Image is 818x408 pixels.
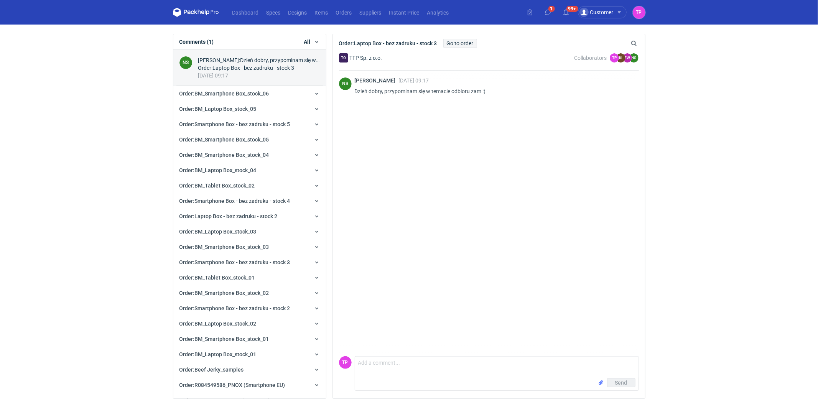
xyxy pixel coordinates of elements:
div: Tosia Płotek [633,6,645,19]
button: Order:BM_Tablet Box_stock_01 [173,270,326,285]
button: 99+ [560,6,572,18]
button: Order:BM_Laptop Box_stock_04 [173,163,326,178]
div: Order : Laptop Box - bez zadruku - stock 3 [198,64,320,72]
div: Customer [579,8,614,17]
button: Order:BM_Tablet Box_stock_02 [173,178,326,193]
button: Order:Laptop Box - bez zadruku - stock 2 [173,209,326,224]
a: Go to order [443,39,477,48]
button: Send [607,378,635,387]
button: Order:R084549586_PNOX (Smartphone EU) [173,377,326,393]
a: NS[PERSON_NAME]:Dzień dobry, przypominam się w temacie odbioru zam :)Order:Laptop Box - bez zadru... [173,50,326,86]
span: Order : BM_Smartphone Box_stock_01 [179,336,269,342]
h1: Comments (1) [179,38,214,46]
button: Order:BM_Laptop Box_stock_01 [173,347,326,362]
button: Order:BM_Smartphone Box_stock_03 [173,239,326,255]
span: Order : R054759828_DIGG (Laptop EU) [179,397,271,403]
span: Order : BM_Laptop Box_stock_05 [179,106,257,112]
span: Send [615,380,627,385]
button: Order:BM_Laptop Box_stock_05 [173,101,326,117]
figcaption: NS [339,77,352,90]
span: Order : Smartphone Box - bez zadruku - stock 5 [179,121,290,127]
svg: Packhelp Pro [173,8,219,17]
button: Order:Beef Jerky_samples [173,362,326,377]
input: Search [629,39,654,48]
span: Collaborators [574,55,607,61]
span: Order : BM_Tablet Box_stock_02 [179,183,255,189]
button: Order:BM_Laptop Box_stock_02 [173,316,326,331]
figcaption: TP [610,53,619,63]
a: Designs [285,8,311,17]
span: Order : BM_Laptop Box_stock_02 [179,321,257,327]
a: Analytics [423,8,453,17]
button: Customer [578,6,633,18]
button: Order:BM_Smartphone Box_stock_05 [173,132,326,147]
span: Order : Smartphone Box - bez zadruku - stock 4 [179,198,290,204]
span: [DATE] 09:17 [399,77,429,84]
a: Instant Price [385,8,423,17]
span: Order : BM_Smartphone Box_stock_03 [179,244,269,250]
button: TP [633,6,645,19]
a: Orders [332,8,356,17]
span: Order : Beef Jerky_samples [179,367,244,373]
span: Order : BM_Tablet Box_stock_01 [179,275,255,281]
span: [PERSON_NAME] [355,77,399,84]
div: Natalia Stępak [179,56,192,69]
button: Order:Smartphone Box - bez zadruku - stock 4 [173,193,326,209]
span: Order : BM_Smartphone Box_stock_02 [179,290,269,296]
div: TFP Sp. z o.o. [339,53,382,63]
figcaption: TP [339,356,352,369]
figcaption: EW [623,53,632,63]
span: Order : BM_Laptop Box_stock_03 [179,229,257,235]
figcaption: NS [629,53,639,63]
button: 1 [542,6,554,18]
button: All [304,38,320,46]
button: Order:BM_Laptop Box_stock_03 [173,224,326,239]
div: TFP Sp. z o.o. [339,53,348,63]
span: Order : R084549586_PNOX (Smartphone EU) [179,382,285,388]
div: [PERSON_NAME] : Dzień dobry, przypominam się w temacie odbioru zam :) [198,56,320,64]
button: Order:Smartphone Box - bez zadruku - stock 2 [173,301,326,316]
button: Order:BM_Smartphone Box_stock_02 [173,285,326,301]
div: Natalia Stępak [339,77,352,90]
button: Order:Smartphone Box - bez zadruku - stock 5 [173,117,326,132]
button: Order:BM_Smartphone Box_stock_04 [173,147,326,163]
span: Order : Smartphone Box - bez zadruku - stock 3 [179,259,290,265]
p: Dzień dobry, przypominam się w temacie odbioru zam :) [355,87,633,96]
a: Items [311,8,332,17]
span: Order : Smartphone Box - bez zadruku - stock 2 [179,305,290,311]
a: Specs [263,8,285,17]
a: Suppliers [356,8,385,17]
span: Order : Laptop Box - bez zadruku - stock 2 [179,213,278,219]
div: Tosia Płotek [339,356,352,369]
span: Order : BM_Laptop Box_stock_04 [179,167,257,173]
span: Order : BM_Smartphone Box_stock_05 [179,137,269,143]
figcaption: KI [616,53,625,63]
span: Order : BM_Smartphone Box_stock_04 [179,152,269,158]
button: Order:R054759828_DIGG (Laptop EU) [173,393,326,408]
button: Order:BM_Smartphone Box_stock_06 [173,86,326,101]
figcaption: NS [179,56,192,69]
figcaption: To [339,53,348,63]
div: [DATE] 09:17 [198,72,320,79]
button: Order:BM_Smartphone Box_stock_01 [173,331,326,347]
span: All [304,38,311,46]
button: Order:Smartphone Box - bez zadruku - stock 3 [173,255,326,270]
span: Order : BM_Smartphone Box_stock_06 [179,90,269,97]
a: Dashboard [229,8,263,17]
span: Order : BM_Laptop Box_stock_01 [179,351,257,357]
h2: Order : Laptop Box - bez zadruku - stock 3 [339,39,437,47]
